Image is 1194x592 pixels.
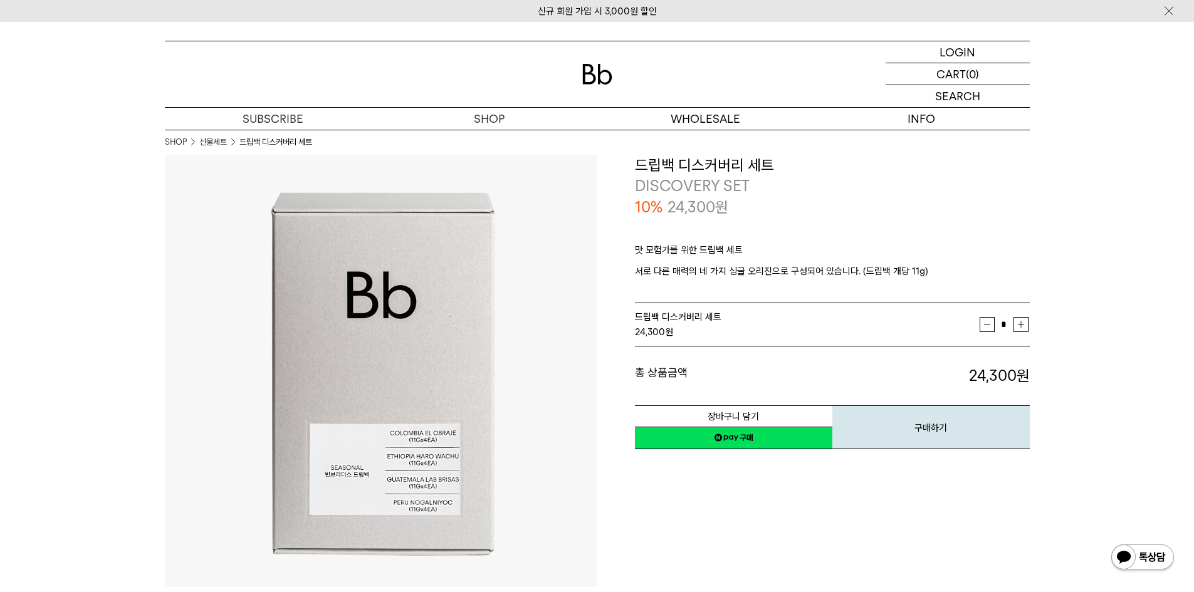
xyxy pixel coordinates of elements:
[936,63,966,85] p: CART
[635,325,980,340] div: 원
[635,311,721,323] span: 드립백 디스커버리 세트
[635,326,665,338] strong: 24,300
[715,198,728,216] span: 원
[635,242,1030,264] p: 맛 모험가를 위한 드립백 세트
[635,175,1030,197] p: DISCOVERY SET
[1110,543,1175,573] img: 카카오톡 채널 1:1 채팅 버튼
[165,155,597,587] img: 드립백 디스커버리 세트
[381,108,597,130] a: SHOP
[635,405,832,427] button: 장바구니 담기
[538,6,657,17] a: 신규 회원 가입 시 3,000원 할인
[886,41,1030,63] a: LOGIN
[239,136,312,148] li: 드립백 디스커버리 세트
[668,197,728,218] p: 24,300
[635,427,832,449] a: 새창
[597,108,814,130] p: WHOLESALE
[582,64,612,85] img: 로고
[199,136,227,148] a: 선물세트
[635,197,662,218] p: 10%
[886,63,1030,85] a: CART (0)
[165,108,381,130] a: SUBSCRIBE
[940,41,975,63] p: LOGIN
[814,108,1030,130] p: INFO
[165,136,187,148] a: SHOP
[966,63,979,85] p: (0)
[635,264,1030,279] p: 서로 다른 매력의 네 가지 싱글 오리진으로 구성되어 있습니다. (드립백 개당 11g)
[1013,317,1029,332] button: 증가
[1017,366,1030,385] b: 원
[635,365,832,387] dt: 총 상품금액
[635,155,1030,176] h3: 드립백 디스커버리 세트
[980,317,995,332] button: 감소
[969,366,1030,385] strong: 24,300
[935,85,980,107] p: SEARCH
[832,405,1030,449] button: 구매하기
